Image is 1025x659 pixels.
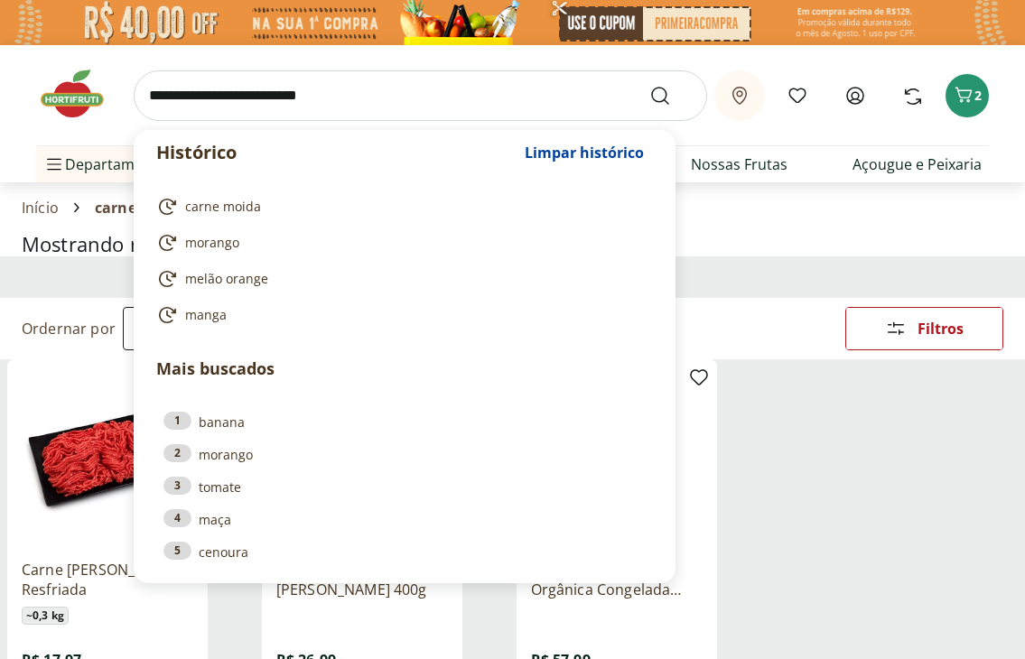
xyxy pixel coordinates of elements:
a: 4maça [163,509,646,529]
div: 2 [163,444,191,462]
span: Filtros [918,321,964,336]
a: Carne [PERSON_NAME] Resfriada [22,560,193,599]
a: 1banana [163,412,646,432]
h1: Mostrando resultados para: [22,233,1003,255]
span: carne moida [95,200,187,216]
svg: Abrir Filtros [885,318,907,339]
button: Menu [43,143,65,186]
div: 1 [163,412,191,430]
img: Hortifruti [36,67,126,121]
span: morango [185,234,239,252]
button: Filtros [845,307,1003,350]
span: ~ 0,3 kg [22,607,69,625]
a: Início [22,200,59,216]
label: Ordernar por [22,319,116,339]
p: Mais buscados [156,357,653,381]
a: morango [156,232,646,254]
span: 2 [974,87,982,104]
a: 2morango [163,444,646,464]
a: manga [156,304,646,326]
button: Carrinho [946,74,989,117]
span: Limpar histórico [525,145,644,160]
button: Submit Search [649,85,693,107]
div: 3 [163,477,191,495]
a: melão orange [156,268,646,290]
span: melão orange [185,270,268,288]
div: 4 [163,509,191,527]
input: search [134,70,707,121]
a: 3tomate [163,477,646,497]
a: Açougue e Peixaria [853,153,982,175]
a: carne moida [156,196,646,218]
span: Departamentos [43,143,173,186]
p: Histórico [156,140,516,165]
span: manga [185,306,227,324]
img: Carne Moída Bovina Resfriada [22,374,193,545]
a: Nossas Frutas [691,153,787,175]
div: 5 [163,542,191,560]
button: Limpar histórico [516,131,653,174]
span: carne moida [185,198,261,216]
a: 5cenoura [163,542,646,562]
